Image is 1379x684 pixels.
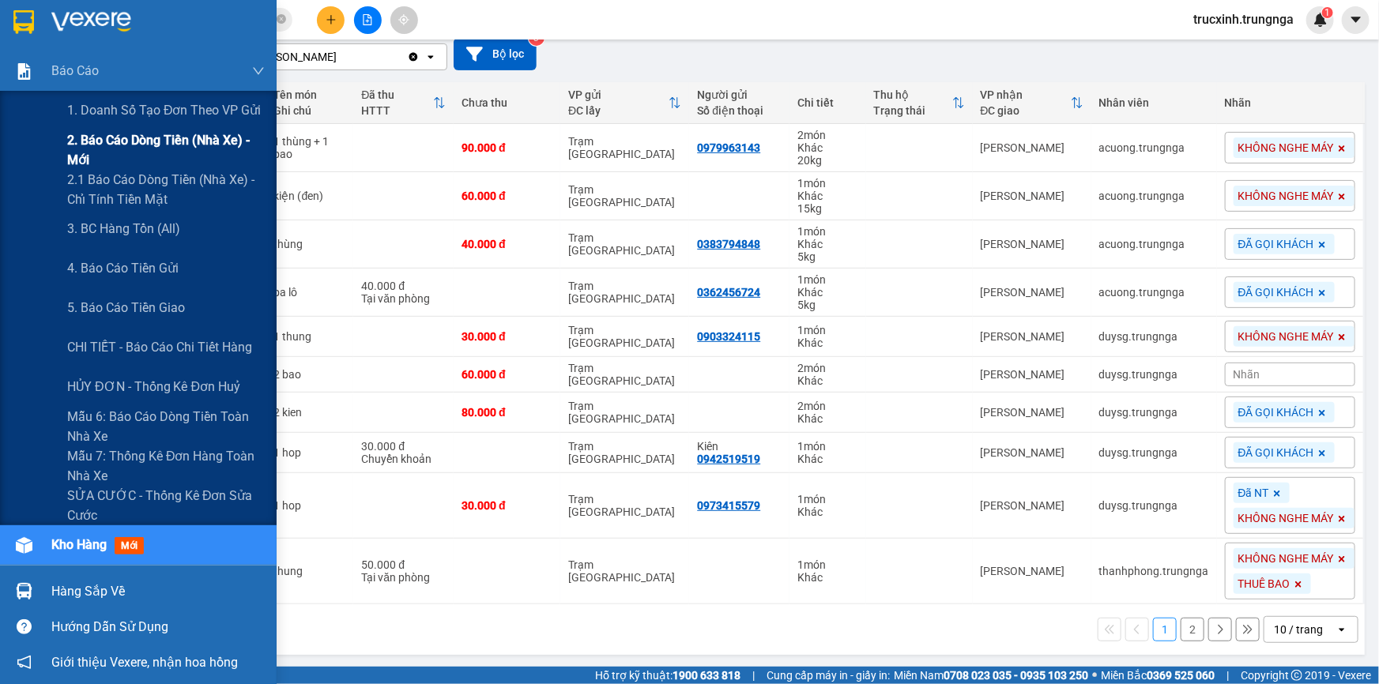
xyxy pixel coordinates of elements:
[1324,7,1330,18] span: 1
[797,324,857,336] div: 1 món
[51,61,99,81] span: Báo cáo
[595,667,740,684] span: Hỗ trợ kỹ thuật:
[568,324,681,349] div: Trạm [GEOGRAPHIC_DATA]
[462,190,552,202] div: 60.000 đ
[973,82,1091,124] th: Toggle SortBy
[1238,189,1334,203] span: KHÔNG NGHE MÁY
[568,440,681,465] div: Trạm [GEOGRAPHIC_DATA]
[462,141,552,154] div: 90.000 đ
[462,499,552,512] div: 30.000 đ
[797,374,857,387] div: Khác
[981,499,1083,512] div: [PERSON_NAME]
[894,667,1088,684] span: Miền Nam
[797,96,857,109] div: Chi tiết
[361,88,433,101] div: Đã thu
[1181,618,1204,641] button: 2
[274,330,346,343] div: 1 thung
[16,583,32,599] img: warehouse-icon
[981,330,1083,343] div: [PERSON_NAME]
[277,14,286,24] span: close-circle
[361,280,446,292] div: 40.000 đ
[568,88,669,101] div: VP gửi
[67,258,179,278] span: 4. Báo cáo tiền gửi
[1238,511,1334,525] span: KHÔNG NGHE MÁY
[1099,190,1209,202] div: acuong.trungnga
[462,368,552,381] div: 60.000 đ
[67,446,265,486] span: Mẫu 7: Thống kê đơn hàng toàn nhà xe
[797,141,857,154] div: Khác
[797,362,857,374] div: 2 món
[697,286,760,299] div: 0362456724
[560,82,689,124] th: Toggle SortBy
[67,170,265,209] span: 2.1 Báo cáo dòng tiền (nhà xe) - chỉ tính tiền mặt
[1099,286,1209,299] div: acuong.trungnga
[51,652,238,672] span: Giới thiệu Vexere, nhận hoa hồng
[274,238,346,250] div: thùng
[1153,618,1177,641] button: 1
[67,377,240,396] span: HỦY ĐƠN - Thống kê đơn huỷ
[67,100,262,120] span: 1. Doanh số tạo đơn theo VP gửi
[797,493,857,505] div: 1 món
[568,104,669,117] div: ĐC lấy
[424,51,437,63] svg: open
[797,273,857,286] div: 1 món
[1099,446,1209,459] div: duysg.trungnga
[67,407,265,446] span: Mẫu 6: Báo cáo dòng tiền toàn nhà xe
[67,337,252,357] span: CHI TIẾT - Báo cáo chi tiết hàng
[568,280,681,305] div: Trạm [GEOGRAPHIC_DATA]
[874,104,952,117] div: Trạng thái
[51,615,265,639] div: Hướng dẫn sử dụng
[17,655,32,670] span: notification
[697,141,760,154] div: 0979963143
[317,6,345,34] button: plus
[274,446,346,459] div: 1 hop
[797,336,857,349] div: Khác
[568,493,681,518] div: Trạm [GEOGRAPHIC_DATA]
[1238,445,1314,460] span: ĐÃ GỌI KHÁCH
[361,453,446,465] div: Chuyển khoản
[1226,667,1229,684] span: |
[13,10,34,34] img: logo-vxr
[697,104,782,117] div: Số điện thoại
[1099,238,1209,250] div: acuong.trungnga
[767,667,890,684] span: Cung cấp máy in - giấy in:
[1238,141,1334,155] span: KHÔNG NGHE MÁY
[51,537,107,552] span: Kho hàng
[361,292,446,305] div: Tại văn phòng
[1238,237,1314,251] span: ĐÃ GỌI KHÁCH
[981,286,1083,299] div: [PERSON_NAME]
[697,238,760,250] div: 0383794848
[462,330,552,343] div: 30.000 đ
[797,190,857,202] div: Khác
[1099,330,1209,343] div: duysg.trungnga
[51,580,265,603] div: Hàng sắp về
[462,238,552,250] div: 40.000 đ
[361,558,446,571] div: 50.000 đ
[1092,672,1097,678] span: ⚪️
[1238,577,1290,591] span: THUÊ BAO
[1181,9,1306,29] span: trucxinh.trungnga
[866,82,973,124] th: Toggle SortBy
[407,51,420,63] svg: Clear value
[568,400,681,425] div: Trạm [GEOGRAPHIC_DATA]
[1342,6,1370,34] button: caret-down
[1238,551,1334,566] span: KHÔNG NGHE MÁY
[797,299,857,311] div: 5 kg
[1099,499,1209,512] div: duysg.trungnga
[252,49,337,65] div: [PERSON_NAME]
[326,14,337,25] span: plus
[568,231,681,257] div: Trạm [GEOGRAPHIC_DATA]
[797,286,857,299] div: Khác
[568,183,681,209] div: Trạm [GEOGRAPHIC_DATA]
[361,104,433,117] div: HTTT
[697,440,782,453] div: Kiên
[1099,96,1209,109] div: Nhân viên
[274,565,346,577] div: thung
[1336,623,1348,636] svg: open
[1291,670,1302,681] span: copyright
[981,368,1083,381] div: [PERSON_NAME]
[981,238,1083,250] div: [PERSON_NAME]
[277,13,286,28] span: close-circle
[1225,96,1355,109] div: Nhãn
[17,619,32,634] span: question-circle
